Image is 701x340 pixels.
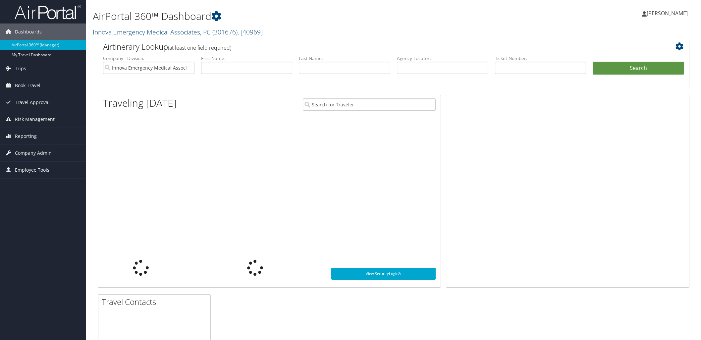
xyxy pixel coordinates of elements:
span: Trips [15,60,26,77]
img: airportal-logo.png [15,4,81,20]
span: Company Admin [15,145,52,161]
span: Travel Approval [15,94,50,111]
a: Innova Emergency Medical Associates, PC [93,28,263,36]
span: [PERSON_NAME] [647,10,688,17]
h1: AirPortal 360™ Dashboard [93,9,494,23]
h2: Travel Contacts [102,296,210,308]
label: Agency Locator: [397,55,488,62]
label: Company - Division: [103,55,194,62]
span: Employee Tools [15,162,49,178]
a: [PERSON_NAME] [642,3,694,23]
button: Search [593,62,684,75]
span: , [ 40969 ] [238,28,263,36]
span: ( 301676 ) [212,28,238,36]
label: First Name: [201,55,293,62]
span: Reporting [15,128,37,144]
span: Book Travel [15,77,40,94]
span: Dashboards [15,24,42,40]
span: (at least one field required) [168,44,231,51]
h1: Traveling [DATE] [103,96,177,110]
input: Search for Traveler [303,98,436,111]
label: Ticket Number: [495,55,586,62]
h2: Airtinerary Lookup [103,41,635,52]
span: Risk Management [15,111,55,128]
label: Last Name: [299,55,390,62]
a: View SecurityLogic® [331,268,436,280]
